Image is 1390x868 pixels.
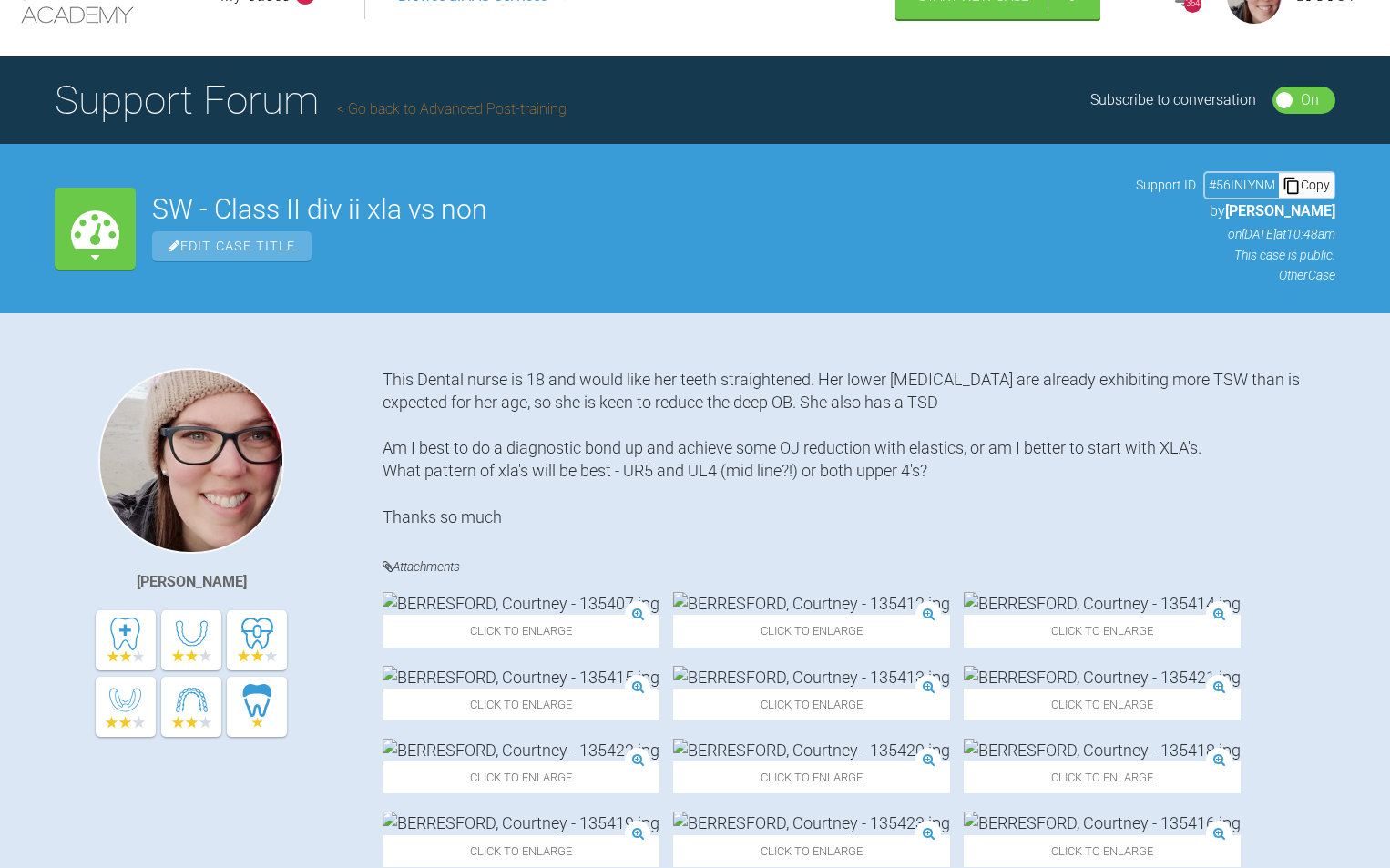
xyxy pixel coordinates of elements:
[964,761,1241,793] span: Click to enlarge
[55,68,567,132] h1: Support Forum
[383,761,659,793] span: Click to enlarge
[383,592,659,615] img: BERRESFORD, Courtney - 135407.jpg
[137,570,247,594] div: [PERSON_NAME]
[673,761,950,793] span: Click to enlarge
[1301,88,1319,112] div: On
[1136,199,1335,223] p: by
[964,689,1241,720] span: Click to enlarge
[1136,224,1335,244] p: on [DATE] at 10:48am
[383,666,659,689] img: BERRESFORD, Courtney - 135415.jpg
[1136,265,1335,285] p: Other Case
[383,835,659,867] span: Click to enlarge
[673,739,950,761] img: BERRESFORD, Courtney - 135420.jpg
[383,368,1335,528] div: This Dental nurse is 18 and would like her teeth straightened. Her lower [MEDICAL_DATA] are alrea...
[964,739,1241,761] img: BERRESFORD, Courtney - 135418.jpg
[1136,175,1196,195] span: Support ID
[964,666,1241,689] img: BERRESFORD, Courtney - 135421.jpg
[673,666,950,689] img: BERRESFORD, Courtney - 135413.jpg
[1205,175,1279,195] div: # 56INLYNM
[964,812,1241,834] img: BERRESFORD, Courtney - 135416.jpg
[383,812,659,834] img: BERRESFORD, Courtney - 135419.jpg
[673,812,950,834] img: BERRESFORD, Courtney - 135423.jpg
[152,196,1119,223] h2: SW - Class II div ii xla vs non
[673,592,950,615] img: BERRESFORD, Courtney - 135412.jpg
[383,739,659,761] img: BERRESFORD, Courtney - 135422.jpg
[152,231,312,261] span: Edit Case Title
[673,615,950,647] span: Click to enlarge
[964,835,1241,867] span: Click to enlarge
[337,100,567,117] a: Go back to Advanced Post-training
[383,689,659,720] span: Click to enlarge
[383,556,1335,578] h4: Attachments
[1279,173,1334,197] div: Copy
[964,615,1241,647] span: Click to enlarge
[964,592,1241,615] img: BERRESFORD, Courtney - 135414.jpg
[1090,88,1256,112] div: Subscribe to conversation
[383,615,659,647] span: Click to enlarge
[1225,202,1335,220] span: [PERSON_NAME]
[1136,245,1335,265] p: This case is public.
[98,368,284,554] img: Sarah Wood
[673,689,950,720] span: Click to enlarge
[673,835,950,867] span: Click to enlarge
